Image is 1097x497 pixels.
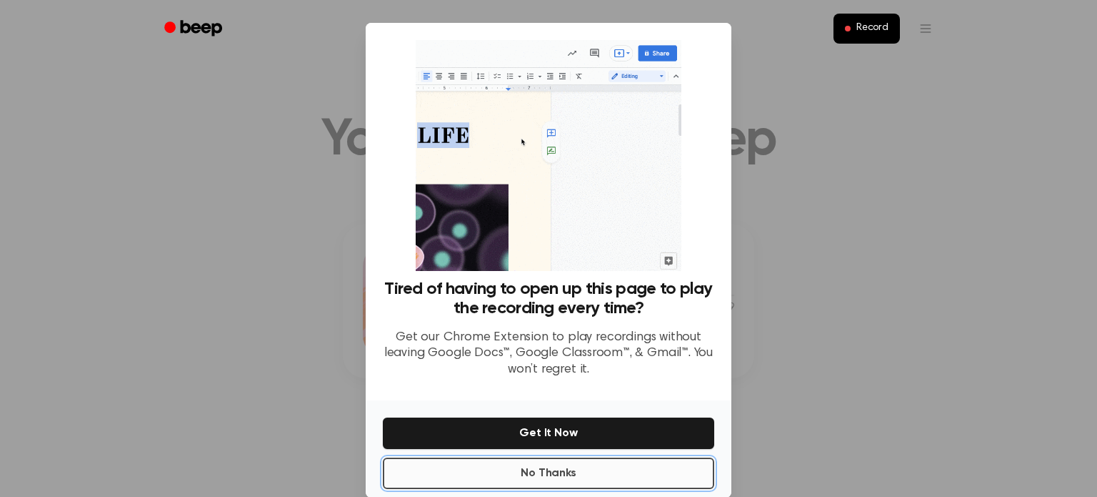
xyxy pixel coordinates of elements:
p: Get our Chrome Extension to play recordings without leaving Google Docs™, Google Classroom™, & Gm... [383,330,714,378]
button: Get It Now [383,418,714,449]
img: Beep extension in action [416,40,681,271]
button: Record [833,14,900,44]
h3: Tired of having to open up this page to play the recording every time? [383,280,714,318]
button: No Thanks [383,458,714,489]
button: Open menu [908,11,943,46]
a: Beep [154,15,235,43]
span: Record [856,22,888,35]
